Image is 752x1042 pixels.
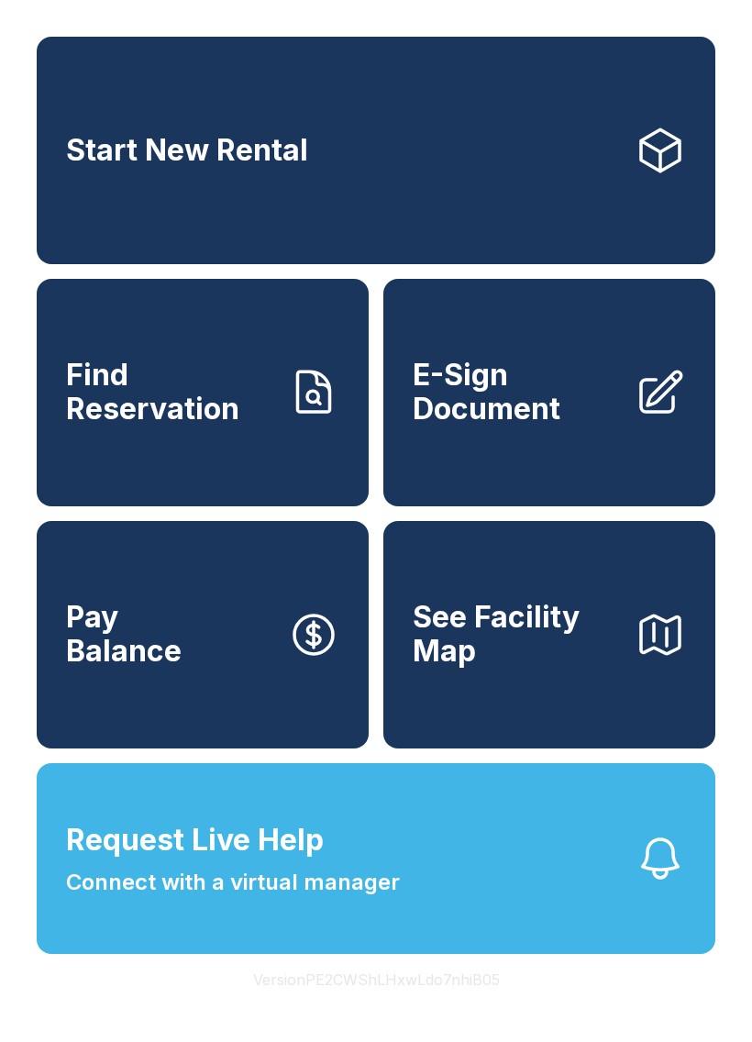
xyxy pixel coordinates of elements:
span: See Facility Map [413,601,620,668]
span: Find Reservation [66,359,273,426]
span: E-Sign Document [413,359,620,426]
button: VersionPE2CWShLHxwLdo7nhiB05 [238,954,514,1005]
button: See Facility Map [383,521,715,748]
span: Pay Balance [66,601,182,668]
a: PayBalance [37,521,369,748]
span: Request Live Help [66,818,324,862]
a: Start New Rental [37,37,715,264]
button: Request Live HelpConnect with a virtual manager [37,763,715,954]
span: Connect with a virtual manager [66,866,400,899]
span: Start New Rental [66,134,308,168]
a: E-Sign Document [383,279,715,506]
a: Find Reservation [37,279,369,506]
